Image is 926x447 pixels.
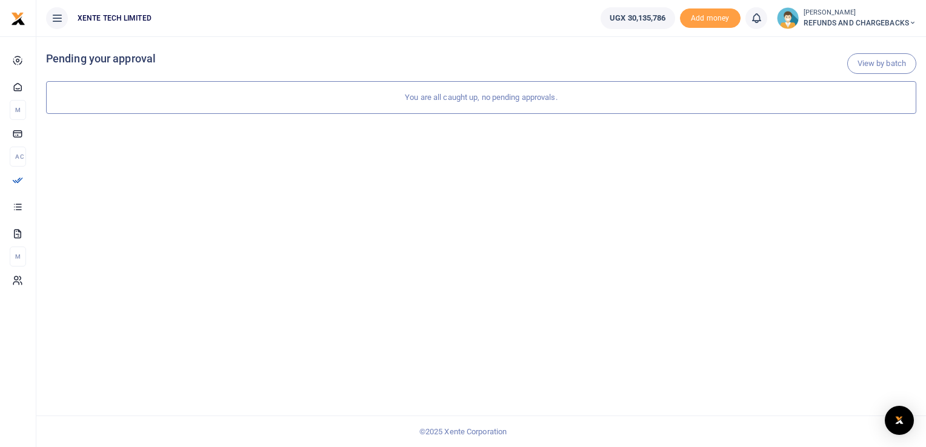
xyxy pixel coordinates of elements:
[680,8,741,28] span: Add money
[804,18,916,28] span: REFUNDS AND CHARGEBACKS
[10,100,26,120] li: M
[46,52,916,65] h4: Pending your approval
[11,13,25,22] a: logo-small logo-large logo-large
[11,12,25,26] img: logo-small
[73,13,156,24] span: XENTE TECH LIMITED
[777,7,799,29] img: profile-user
[885,406,914,435] div: Open Intercom Messenger
[777,7,916,29] a: profile-user [PERSON_NAME] REFUNDS AND CHARGEBACKS
[10,147,26,167] li: Ac
[680,13,741,22] a: Add money
[10,247,26,267] li: M
[680,8,741,28] li: Toup your wallet
[610,12,665,24] span: UGX 30,135,786
[601,7,675,29] a: UGX 30,135,786
[596,7,679,29] li: Wallet ballance
[804,8,916,18] small: [PERSON_NAME]
[46,81,916,114] div: You are all caught up, no pending approvals.
[847,53,916,74] a: View by batch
